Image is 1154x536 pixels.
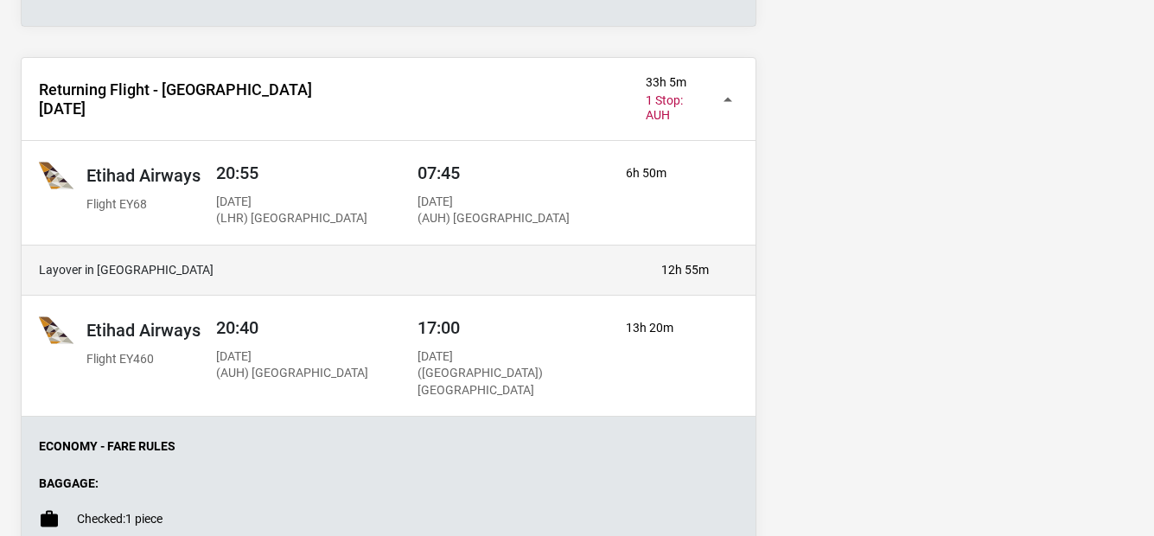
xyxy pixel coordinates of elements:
p: Economy - Fare Rules [39,439,738,454]
p: Flight EY460 [86,351,201,368]
button: Returning Flight - [GEOGRAPHIC_DATA][DATE] 33h 5m 1 Stop: AUH [22,58,756,140]
p: 12h 55m [661,263,709,278]
p: [DATE] [418,194,570,211]
p: 13h 20m [626,320,709,337]
p: (AUH) [GEOGRAPHIC_DATA] [418,210,570,227]
img: Etihad Airways [39,313,73,348]
h4: Layover in [GEOGRAPHIC_DATA] [39,263,644,278]
span: 17:00 [418,317,460,338]
p: ([GEOGRAPHIC_DATA]) [GEOGRAPHIC_DATA] [418,365,593,399]
span: 20:40 [216,317,258,338]
p: (LHR) [GEOGRAPHIC_DATA] [216,210,367,227]
p: 6h 50m [626,165,709,182]
h2: Etihad Airways [86,320,201,341]
span: 07:45 [418,163,460,183]
span: Checked: [77,512,125,526]
span: 20:55 [216,163,258,183]
p: [DATE] [418,348,593,366]
p: [DATE] [216,348,368,366]
p: (AUH) [GEOGRAPHIC_DATA] [216,365,368,382]
p: [DATE] [216,194,367,211]
span: 1 Stop: AUH [646,93,708,123]
h2: Etihad Airways [86,165,201,186]
strong: Baggage: [39,476,99,490]
img: Etihad Airways [39,158,73,193]
p: 1 piece [77,512,163,526]
p: 33h 5m [646,75,686,90]
p: Flight EY68 [86,196,201,214]
h2: Returning Flight - [GEOGRAPHIC_DATA][DATE] [39,80,348,118]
